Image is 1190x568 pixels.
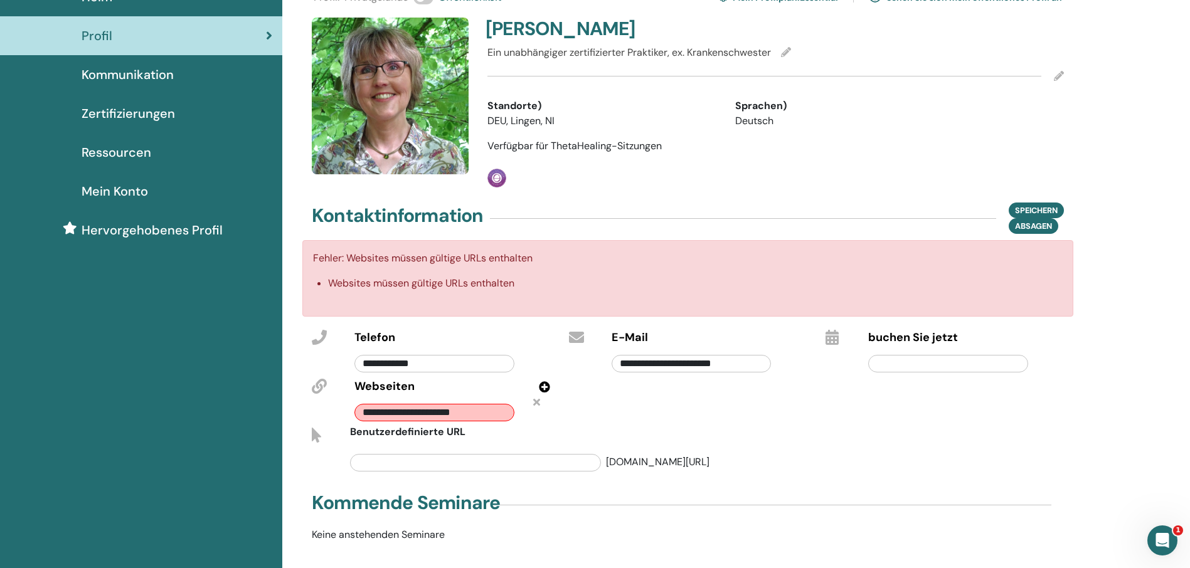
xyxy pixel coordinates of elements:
[82,143,151,162] span: Ressourcen
[312,492,500,514] h4: Kommende Seminare
[313,251,1063,266] p: Fehler: Websites müssen gültige URLs enthalten
[487,98,541,113] span: Standorte)
[350,455,709,468] span: [DOMAIN_NAME][URL]
[312,18,469,174] img: default.jpg
[486,18,768,40] h4: [PERSON_NAME]
[82,104,175,123] span: Zertifizierungen
[612,330,648,346] span: E-Mail
[487,139,662,152] span: Verfügbar für ThetaHealing-Sitzungen
[82,26,112,45] span: Profil
[868,330,958,346] span: buchen Sie jetzt
[487,113,716,129] li: DEU, Lingen, NI
[354,330,395,346] span: Telefon
[82,221,223,239] span: Hervorgehobenes Profil
[1009,202,1064,218] button: Speichern
[304,527,1071,542] p: Keine anstehenden Seminare
[312,204,484,227] h4: Kontaktinformation
[1147,525,1177,555] iframe: Intercom live chat
[735,113,964,129] li: Deutsch
[350,425,465,438] span: Benutzerdefinierte URL
[1009,218,1058,234] button: Absagen
[82,65,174,84] span: Kommunikation
[1015,205,1058,216] span: Speichern
[82,182,148,201] span: Mein Konto
[354,379,415,395] span: Webseiten
[735,98,964,113] div: Sprachen)
[487,46,771,59] span: Ein unabhängiger zertifizierter Praktiker, ex. Krankenschwester
[1173,525,1183,535] span: 1
[328,276,1063,291] li: Websites müssen gültige URLs enthalten
[1015,221,1052,231] span: Absagen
